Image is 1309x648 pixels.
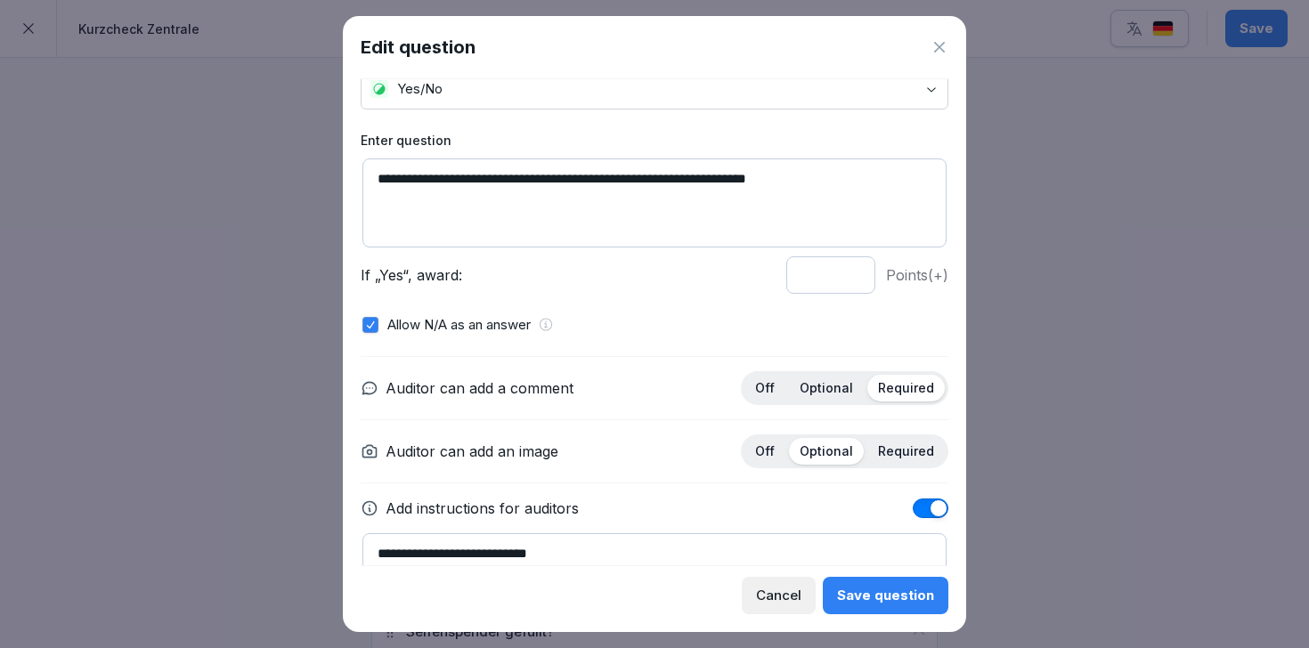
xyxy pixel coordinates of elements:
p: Optional [800,443,853,459]
p: Auditor can add a comment [386,377,573,399]
div: Save question [837,586,934,605]
div: Cancel [756,586,801,605]
button: Save question [823,577,948,614]
p: Required [878,443,934,459]
p: Required [878,380,934,396]
p: Auditor can add an image [386,441,558,462]
label: Enter question [361,131,948,150]
p: Optional [800,380,853,396]
p: Points (+) [886,264,948,286]
p: If „Yes“, award: [361,264,776,286]
h1: Edit question [361,34,476,61]
button: Cancel [742,577,816,614]
p: Off [755,380,775,396]
p: Allow N/A as an answer [387,315,531,336]
p: Off [755,443,775,459]
p: Add instructions for auditors [386,498,579,519]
